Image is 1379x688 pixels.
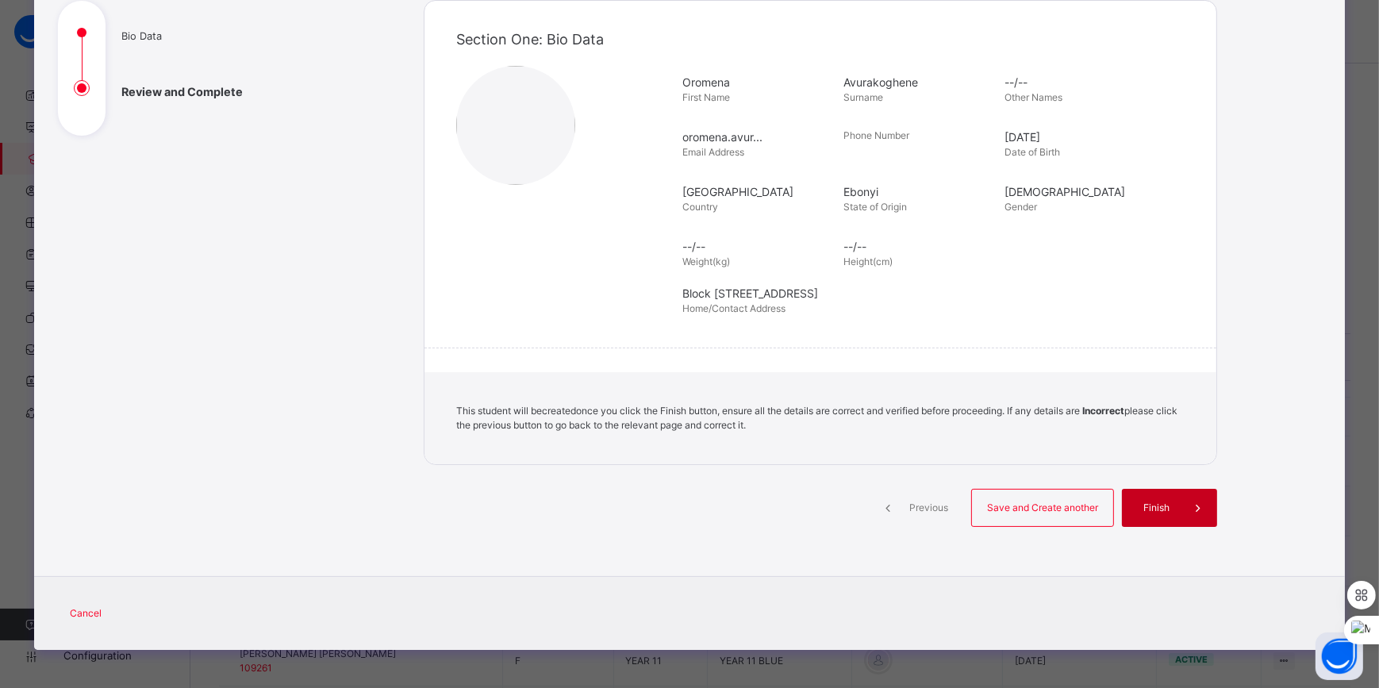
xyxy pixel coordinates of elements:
span: [DATE] [1004,129,1158,145]
span: Surname [843,91,883,103]
span: --/-- [843,238,997,255]
span: Date of Birth [1004,146,1060,158]
span: This student will be created once you click the Finish button, ensure all the details are correct... [456,405,1177,431]
span: Country [682,201,718,213]
b: Incorrect [1082,405,1124,417]
span: Block [STREET_ADDRESS] [682,285,1193,302]
span: Previous [907,501,951,515]
span: Email Address [682,146,744,158]
button: Open asap [1316,632,1363,680]
span: --/-- [682,238,835,255]
span: oromena.avur... [682,129,835,145]
span: Height(cm) [843,256,893,267]
span: [GEOGRAPHIC_DATA] [682,183,835,200]
span: Section One: Bio Data [456,31,604,48]
span: Cancel [70,606,102,621]
span: Phone Number [843,129,909,141]
span: Weight(kg) [682,256,730,267]
span: Ebonyi [843,183,997,200]
span: Other Names [1004,91,1062,103]
span: Gender [1004,201,1037,213]
span: First Name [682,91,730,103]
span: Finish [1134,501,1179,515]
span: Avurakoghene [843,74,997,90]
span: Home/Contact Address [682,302,786,314]
span: Save and Create another [984,501,1101,515]
span: [DEMOGRAPHIC_DATA] [1004,183,1158,200]
span: Oromena [682,74,835,90]
span: --/-- [1004,74,1158,90]
span: State of Origin [843,201,907,213]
